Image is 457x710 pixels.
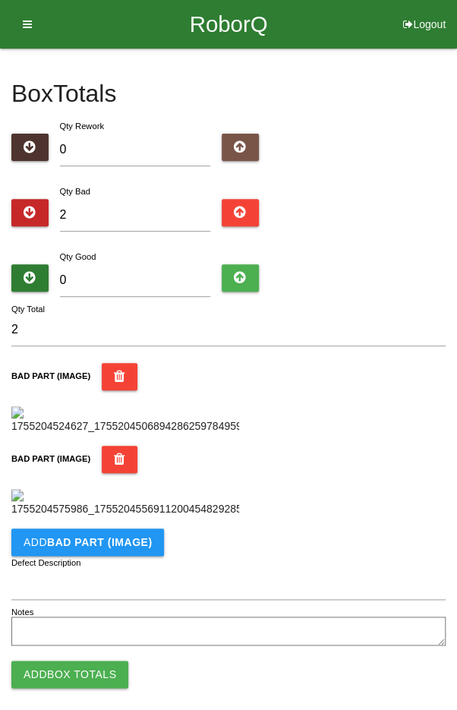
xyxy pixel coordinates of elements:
[11,606,33,619] label: Notes
[11,454,90,463] b: BAD PART (IMAGE)
[11,529,164,556] button: AddBAD PART (IMAGE)
[11,489,239,517] img: 1755204575986_17552045569112004548292852715542.jpg
[47,536,152,548] b: BAD PART (IMAGE)
[60,121,104,131] label: Qty Rework
[11,371,90,380] b: BAD PART (IMAGE)
[60,252,96,261] label: Qty Good
[102,446,137,473] button: BAD PART (IMAGE)
[11,80,446,107] h4: Box Totals
[60,187,90,196] label: Qty Bad
[11,661,128,688] button: AddBox Totals
[11,303,45,316] label: Qty Total
[11,557,81,570] label: Defect Description
[102,363,137,390] button: BAD PART (IMAGE)
[11,406,239,434] img: 1755204524627_17552045068942862597849598188243.jpg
